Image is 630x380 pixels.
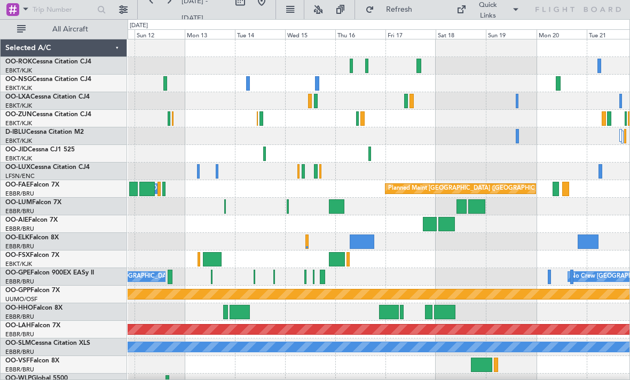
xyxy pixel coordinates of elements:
div: [DATE] [130,21,148,30]
a: UUMO/OSF [5,295,37,303]
a: OO-AIEFalcon 7X [5,217,58,223]
a: OO-ELKFalcon 8X [5,235,59,241]
a: EBKT/KJK [5,102,32,110]
a: OO-LXACessna Citation CJ4 [5,94,90,100]
span: D-IBLU [5,129,26,135]
span: OO-ROK [5,59,32,65]
button: Quick Links [451,1,525,18]
div: Planned Maint [GEOGRAPHIC_DATA] ([GEOGRAPHIC_DATA] National) [388,181,581,197]
a: OO-NSGCessna Citation CJ4 [5,76,91,83]
div: Mon 20 [537,29,587,39]
a: EBBR/BRU [5,190,34,198]
a: EBBR/BRU [5,330,34,338]
a: OO-LAHFalcon 7X [5,322,60,329]
a: EBKT/KJK [5,260,32,268]
span: OO-HHO [5,305,33,311]
span: OO-AIE [5,217,28,223]
a: D-IBLUCessna Citation M2 [5,129,84,135]
a: OO-ROKCessna Citation CJ4 [5,59,91,65]
a: OO-HHOFalcon 8X [5,305,62,311]
span: OO-LUM [5,199,32,206]
div: Sat 18 [436,29,486,39]
div: Sun 12 [135,29,185,39]
a: EBKT/KJK [5,84,32,92]
span: OO-FAE [5,182,30,188]
a: EBBR/BRU [5,225,34,233]
a: LFSN/ENC [5,172,35,180]
button: All Aircraft [12,21,116,38]
a: OO-FAEFalcon 7X [5,182,59,188]
span: Refresh [376,6,421,13]
a: EBKT/KJK [5,155,32,163]
div: Fri 17 [385,29,436,39]
a: EBKT/KJK [5,137,32,145]
span: OO-GPP [5,287,30,294]
span: OO-FSX [5,252,30,258]
a: OO-LUXCessna Citation CJ4 [5,164,90,171]
span: OO-SLM [5,340,31,346]
a: EBBR/BRU [5,348,34,356]
a: EBBR/BRU [5,242,34,250]
span: OO-ELK [5,235,29,241]
div: Tue 14 [235,29,285,39]
a: OO-LUMFalcon 7X [5,199,61,206]
span: All Aircraft [28,26,113,33]
a: OO-ZUNCessna Citation CJ4 [5,111,91,118]
span: OO-GPE [5,270,30,276]
a: EBKT/KJK [5,67,32,75]
a: EBBR/BRU [5,366,34,374]
a: OO-FSXFalcon 7X [5,252,59,258]
span: OO-NSG [5,76,32,83]
button: Refresh [360,1,424,18]
a: EBBR/BRU [5,207,34,215]
span: OO-ZUN [5,111,32,118]
div: Mon 13 [185,29,235,39]
span: OO-LXA [5,94,30,100]
a: OO-VSFFalcon 8X [5,358,59,364]
a: EBBR/BRU [5,313,34,321]
div: Thu 16 [335,29,385,39]
a: OO-JIDCessna CJ1 525 [5,147,75,153]
a: EBBR/BRU [5,278,34,286]
a: OO-GPPFalcon 7X [5,287,60,294]
a: OO-SLMCessna Citation XLS [5,340,90,346]
span: OO-VSF [5,358,30,364]
input: Trip Number [33,2,94,18]
div: Wed 15 [285,29,335,39]
div: Sun 19 [486,29,536,39]
a: EBKT/KJK [5,119,32,127]
span: OO-LAH [5,322,31,329]
span: OO-JID [5,147,28,153]
span: OO-LUX [5,164,30,171]
a: OO-GPEFalcon 900EX EASy II [5,270,94,276]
